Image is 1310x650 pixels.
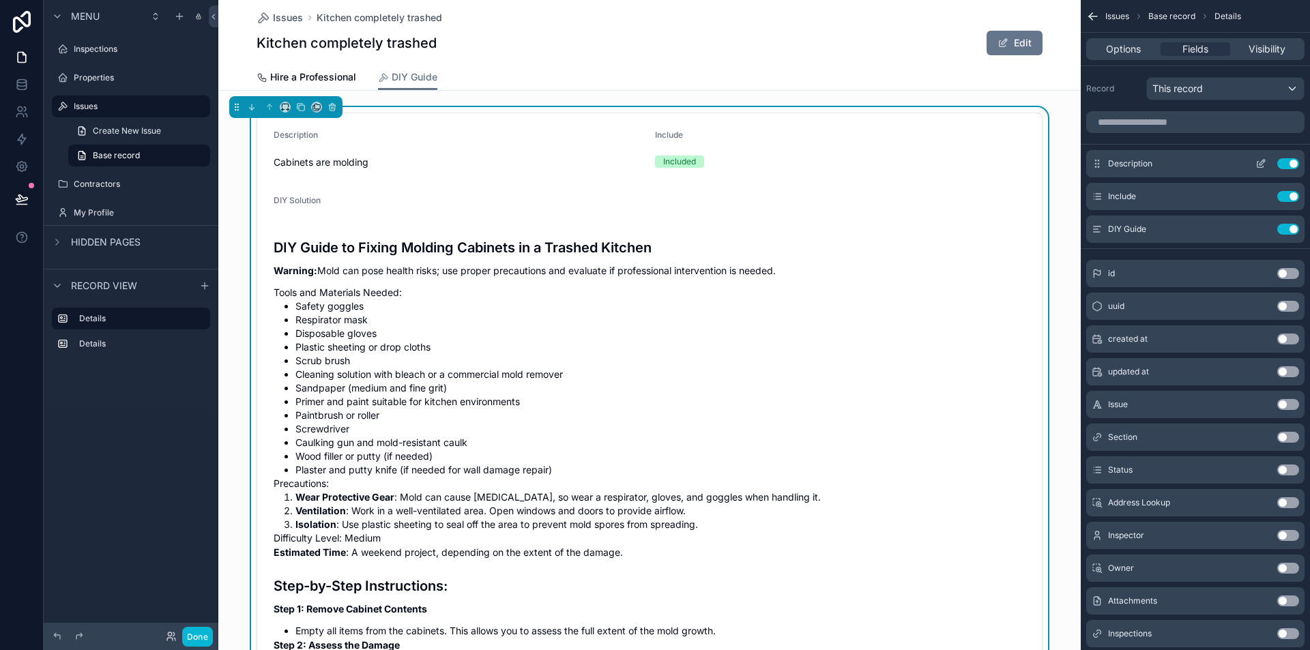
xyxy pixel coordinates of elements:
[52,38,210,60] a: Inspections
[1108,497,1170,508] span: Address Lookup
[295,327,1025,340] li: Disposable gloves
[270,70,356,84] span: Hire a Professional
[1108,464,1133,475] span: Status
[295,449,1025,463] li: Wood filler or putty (if needed)
[663,156,696,168] div: Included
[392,70,437,84] span: DIY Guide
[274,603,427,615] strong: Step 1: Remove Cabinet Contents
[295,504,1025,518] li: : Work in a well-ventilated area. Open windows and doors to provide airflow.
[274,265,317,276] strong: Warning:
[1106,42,1141,56] span: Options
[1146,77,1305,100] button: This record
[317,11,442,25] a: Kitchen completely trashed
[274,546,346,558] strong: Estimated Time
[1108,399,1128,410] span: Issue
[295,354,1025,368] li: Scrub brush
[295,299,1025,313] li: Safety goggles
[257,33,437,53] h1: Kitchen completely trashed
[93,125,161,136] span: Create New Issue
[71,279,137,293] span: Record view
[655,130,683,140] span: Include
[1108,563,1134,574] span: Owner
[295,490,1025,504] li: : Mold can cause [MEDICAL_DATA], so wear a respirator, gloves, and goggles when handling it.
[1108,432,1137,443] span: Section
[1108,366,1149,377] span: updated at
[378,65,437,91] a: DIY Guide
[274,130,318,140] span: Description
[1108,268,1115,279] span: id
[52,173,210,195] a: Contractors
[1105,11,1129,22] span: Issues
[257,11,303,25] a: Issues
[295,491,394,503] strong: Wear Protective Gear
[274,156,644,169] span: Cabinets are molding
[71,10,100,23] span: Menu
[295,463,1025,477] li: Plaster and putty knife (if needed for wall damage repair)
[1148,11,1195,22] span: Base record
[274,576,1025,596] h3: Step-by-Step Instructions:
[52,67,210,89] a: Properties
[295,368,1025,381] li: Cleaning solution with bleach or a commercial mold remover
[52,95,210,117] a: Issues
[1108,158,1152,169] span: Description
[274,531,1025,545] h4: Difficulty Level: Medium
[274,545,1025,559] p: : A weekend project, depending on the extent of the damage.
[71,235,141,249] span: Hidden pages
[79,338,205,349] label: Details
[182,627,213,647] button: Done
[295,518,336,530] strong: Isolation
[1108,301,1124,312] span: uuid
[1249,42,1285,56] span: Visibility
[257,65,356,92] a: Hire a Professional
[1108,334,1148,344] span: created at
[1214,11,1241,22] span: Details
[295,518,1025,531] li: : Use plastic sheeting to seal off the area to prevent mold spores from spreading.
[1108,530,1144,541] span: Inspector
[74,72,207,83] label: Properties
[295,436,1025,449] li: Caulking gun and mold-resistant caulk
[1152,82,1203,95] span: This record
[74,101,202,112] label: Issues
[274,477,1025,490] h4: Precautions:
[74,44,207,55] label: Inspections
[274,195,321,205] span: DIY Solution
[295,624,1025,638] li: Empty all items from the cabinets. This allows you to assess the full extent of the mold growth.
[295,381,1025,395] li: Sandpaper (medium and fine grit)
[1182,42,1208,56] span: Fields
[274,286,1025,299] h4: Tools and Materials Needed:
[79,313,199,324] label: Details
[1086,83,1141,94] label: Record
[987,31,1043,55] button: Edit
[68,120,210,142] a: Create New Issue
[68,145,210,166] a: Base record
[295,340,1025,354] li: Plastic sheeting or drop cloths
[74,207,207,218] label: My Profile
[1108,595,1157,606] span: Attachments
[44,301,218,368] div: scrollable content
[274,263,1025,278] p: Mold can pose health risks; use proper precautions and evaluate if professional intervention is n...
[273,11,303,25] span: Issues
[295,422,1025,436] li: Screwdriver
[295,395,1025,409] li: Primer and paint suitable for kitchen environments
[295,313,1025,327] li: Respirator mask
[1108,191,1136,202] span: Include
[274,237,1025,258] h3: DIY Guide to Fixing Molding Cabinets in a Trashed Kitchen
[295,505,346,516] strong: Ventilation
[93,150,140,161] span: Base record
[295,409,1025,422] li: Paintbrush or roller
[74,179,207,190] label: Contractors
[52,202,210,224] a: My Profile
[1108,224,1146,235] span: DIY Guide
